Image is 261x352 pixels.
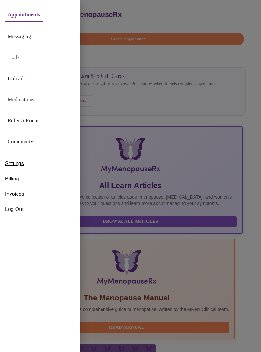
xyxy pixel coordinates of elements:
[5,93,37,106] button: Medications
[8,32,31,41] a: Messaging
[5,114,43,127] button: Refer a Friend
[5,160,24,167] span: Settings
[5,72,28,85] button: Uploads
[5,51,25,64] button: Labs
[5,189,24,199] a: Invoices
[5,174,19,184] a: Billing
[5,190,24,198] span: Invoices
[8,137,33,146] a: Community
[5,206,74,213] span: Log Out
[5,8,43,22] button: Appointments
[8,74,26,83] a: Uploads
[8,95,34,104] a: Medications
[8,116,40,125] a: Refer a Friend
[5,135,36,148] button: Community
[10,53,21,62] a: Labs
[5,175,19,183] span: Billing
[8,10,40,19] a: Appointments
[5,158,24,169] a: Settings
[5,30,33,43] button: Messaging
